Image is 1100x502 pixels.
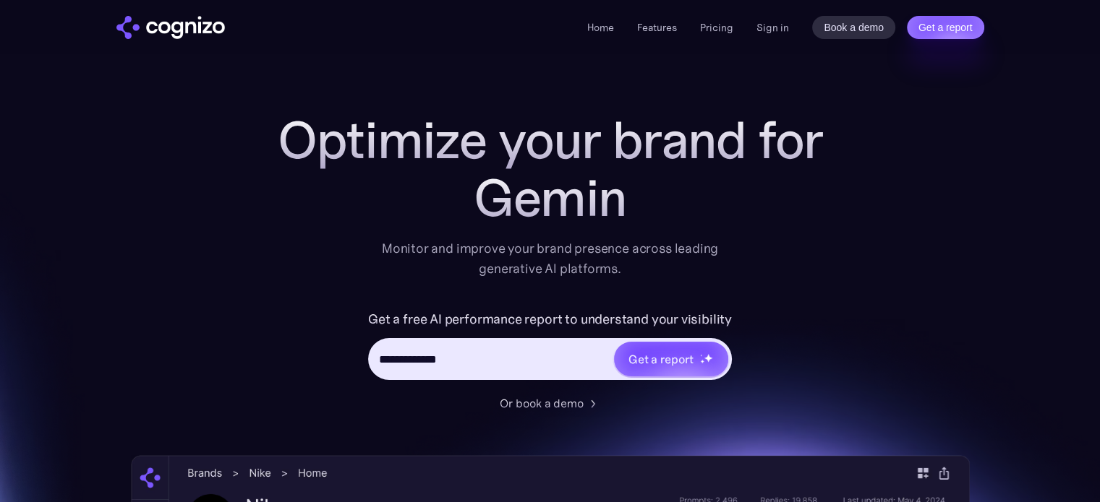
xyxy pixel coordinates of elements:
[907,16,984,39] a: Get a report
[587,21,614,34] a: Home
[613,340,730,378] a: Get a reportstarstarstar
[500,394,601,412] a: Or book a demo
[500,394,584,412] div: Or book a demo
[756,19,789,36] a: Sign in
[628,350,694,368] div: Get a report
[368,308,732,387] form: Hero URL Input Form
[116,16,225,39] img: cognizo logo
[116,16,225,39] a: home
[700,21,733,34] a: Pricing
[700,354,702,356] img: star
[368,308,732,331] label: Get a free AI performance report to understand your visibility
[637,21,677,34] a: Features
[372,238,728,279] div: Monitor and improve your brand presence across leading generative AI platforms.
[700,359,705,364] img: star
[261,169,840,227] div: Gemin
[261,111,840,169] h1: Optimize your brand for
[812,16,895,39] a: Book a demo
[704,353,713,363] img: star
